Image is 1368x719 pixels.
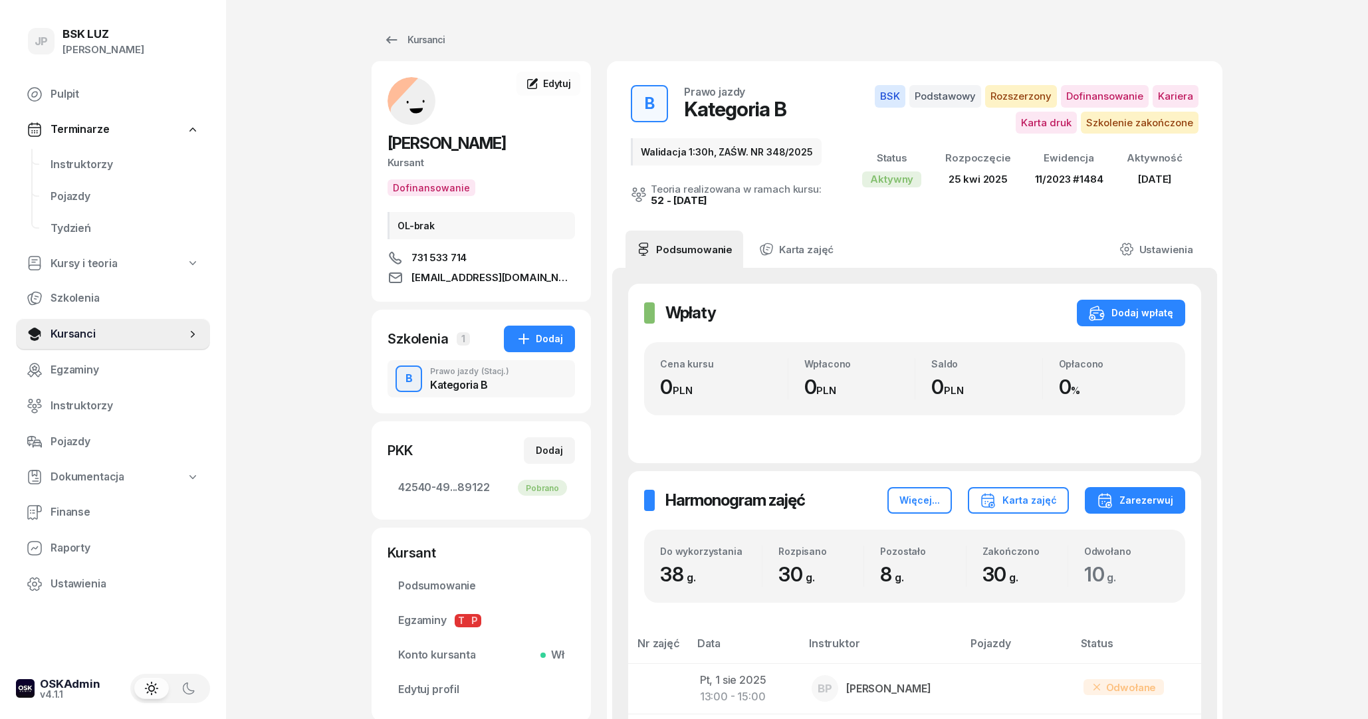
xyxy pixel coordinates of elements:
[388,605,575,637] a: EgzaminyTP
[40,213,210,245] a: Tydzień
[1009,571,1018,584] small: g.
[388,360,575,397] button: BPrawo jazdy(Stacj.)Kategoria B
[1084,546,1169,557] div: Odwołano
[1083,679,1165,695] div: Odwołane
[398,612,564,629] span: Egzaminy
[816,384,836,397] small: PLN
[388,212,575,239] div: OL-brak
[430,367,509,375] div: Prawo jazdy
[16,532,210,564] a: Raporty
[778,562,821,586] span: 30
[963,635,1072,663] th: Pojazdy
[51,361,199,379] span: Egzaminy
[985,85,1057,108] span: Rozszerzony
[16,679,35,698] img: logo-xs-dark@2x.png
[818,683,832,694] span: BP
[968,487,1069,514] button: Karta zajęć
[660,358,788,369] div: Cena kursu
[51,290,199,307] span: Szkolenia
[51,397,199,415] span: Instruktorzy
[631,138,822,165] div: Walidacja 1:30h, ZAŚW. NR 348/2025
[16,462,210,492] a: Dokumentacja
[388,639,575,671] a: Konto kursantaWł
[651,184,822,194] div: Teoria realizowana w ramach kursu:
[398,577,564,595] span: Podsumowanie
[518,480,567,496] div: Pobrano
[400,367,418,390] div: B
[411,270,575,286] span: [EMAIL_ADDRESS][DOMAIN_NAME]
[862,150,921,167] div: Status
[16,114,210,145] a: Terminarze
[51,575,199,593] span: Ustawienia
[536,443,563,459] div: Dodaj
[455,614,468,627] span: T
[40,678,100,690] div: OSKAdmin
[1059,358,1170,369] div: Opłacono
[1089,305,1173,321] div: Dodaj wpłatę
[931,358,1042,369] div: Saldo
[388,330,449,348] div: Szkolenia
[660,562,702,586] span: 38
[51,540,199,557] span: Raporty
[51,433,199,451] span: Pojazdy
[388,570,575,602] a: Podsumowanie
[51,468,124,486] span: Dokumentacja
[51,188,199,205] span: Pojazdy
[51,86,199,103] span: Pulpit
[880,546,965,557] div: Pozostało
[982,562,1025,586] span: 30
[1077,300,1185,326] button: Dodaj wpłatę
[931,375,1042,399] div: 0
[1073,635,1201,663] th: Status
[689,663,801,714] td: Pt, 1 sie 2025
[1016,112,1077,134] span: Karta druk
[1084,562,1123,586] span: 10
[880,562,911,586] span: 8
[684,97,786,121] div: Kategoria B
[411,250,467,266] span: 731 533 714
[388,270,575,286] a: [EMAIL_ADDRESS][DOMAIN_NAME]
[748,231,844,268] a: Karta zajęć
[945,150,1010,167] div: Rozpoczęcie
[689,635,801,663] th: Data
[16,249,210,279] a: Kursy i teoria
[16,78,210,110] a: Pulpit
[1097,492,1173,508] div: Zarezerwuj
[51,220,199,237] span: Tydzień
[660,546,762,557] div: Do wykorzystania
[862,171,921,187] div: Aktywny
[639,90,660,117] div: B
[388,154,575,171] div: Kursant
[398,647,564,664] span: Konto kursanta
[778,546,863,557] div: Rozpisano
[396,365,422,392] button: B
[543,78,571,89] span: Edytuj
[651,194,707,207] a: 52 - [DATE]
[40,690,100,699] div: v4.1.1
[806,571,815,584] small: g.
[626,231,743,268] a: Podsumowanie
[481,367,509,375] span: (Stacj.)
[1107,571,1116,584] small: g.
[1071,384,1080,397] small: %
[875,85,905,108] span: BSK
[516,331,563,347] div: Dodaj
[16,496,210,528] a: Finanse
[398,681,564,698] span: Edytuj profil
[40,181,210,213] a: Pojazdy
[628,635,689,663] th: Nr zajęć
[62,41,144,58] div: [PERSON_NAME]
[982,546,1068,557] div: Zakończono
[673,384,693,397] small: PLN
[895,571,904,584] small: g.
[980,492,1057,508] div: Karta zajęć
[1059,375,1170,399] div: 0
[631,85,668,122] button: B
[51,255,118,272] span: Kursy i teoria
[1109,231,1204,268] a: Ustawienia
[1127,150,1183,167] div: Aktywność
[388,250,575,266] a: 731 533 714
[51,504,199,521] span: Finanse
[909,85,981,108] span: Podstawowy
[388,674,575,706] a: Edytuj profil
